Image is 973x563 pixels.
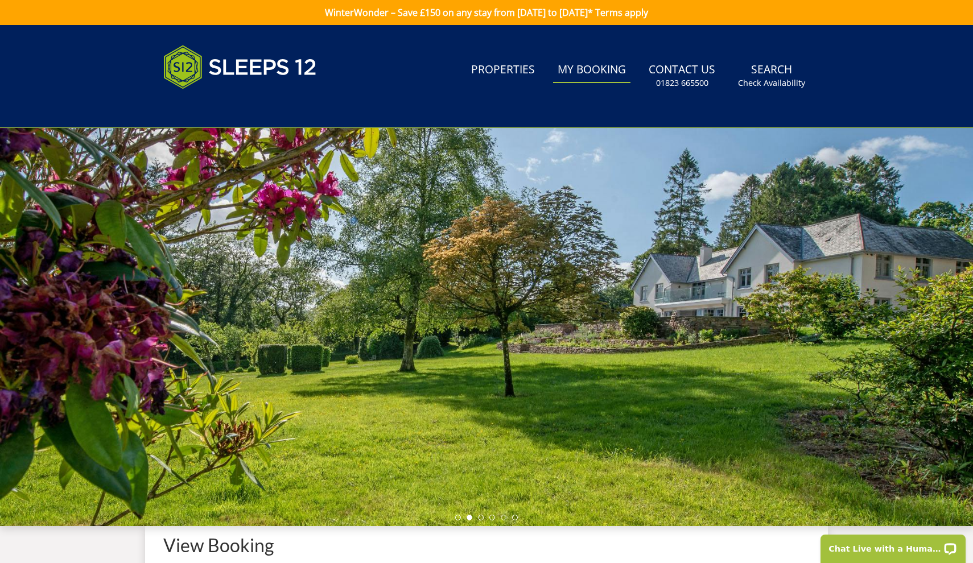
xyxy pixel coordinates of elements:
iframe: LiveChat chat widget [813,527,973,563]
iframe: Customer reviews powered by Trustpilot [158,102,277,112]
h1: View Booking [163,535,810,555]
small: Check Availability [738,77,805,89]
small: 01823 665500 [656,77,708,89]
a: Properties [467,57,539,83]
a: My Booking [553,57,630,83]
a: Contact Us01823 665500 [644,57,720,94]
a: SearchCheck Availability [733,57,810,94]
img: Sleeps 12 [163,39,317,96]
